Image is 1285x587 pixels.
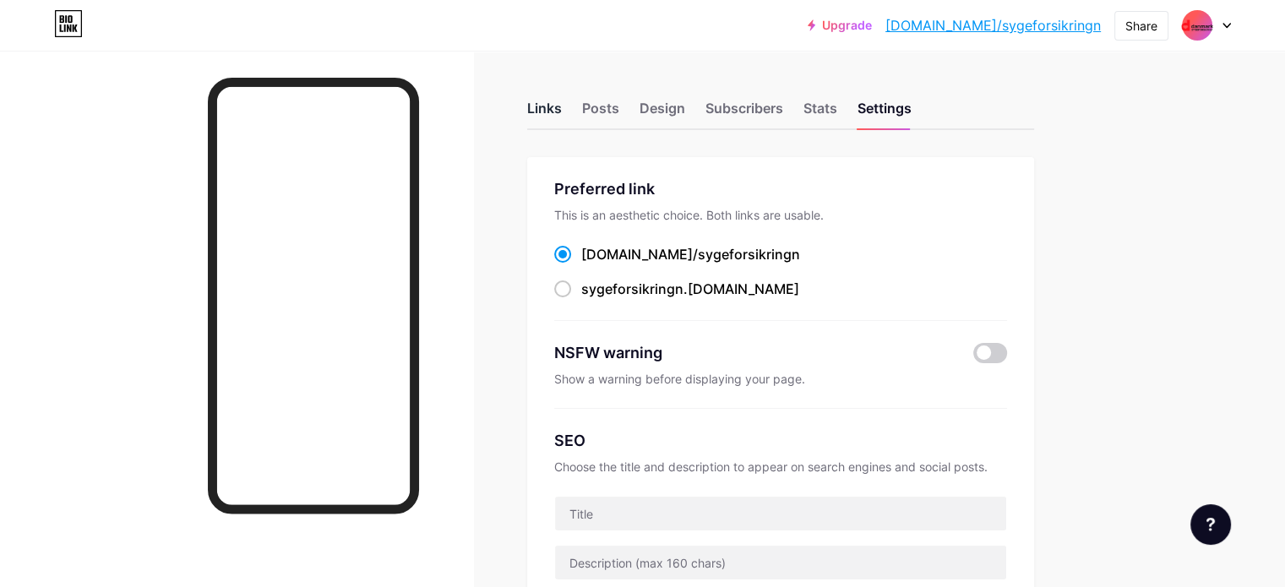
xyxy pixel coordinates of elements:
span: sygeforsikringn [698,246,800,263]
div: NSFW warning [554,341,949,364]
div: SEO [554,429,1007,452]
a: [DOMAIN_NAME]/sygeforsikringn [885,15,1101,35]
div: .[DOMAIN_NAME] [581,279,799,299]
div: Posts [582,98,619,128]
div: Settings [858,98,912,128]
div: Stats [803,98,837,128]
a: Upgrade [808,19,872,32]
div: Subscribers [705,98,783,128]
div: Share [1125,17,1157,35]
div: Choose the title and description to appear on search engines and social posts. [554,459,1007,476]
img: sygeforsikringn [1181,9,1213,41]
div: This is an aesthetic choice. Both links are usable. [554,207,1007,224]
span: sygeforsikringn [581,280,683,297]
input: Description (max 160 chars) [555,546,1006,579]
div: Show a warning before displaying your page. [554,371,1007,388]
div: [DOMAIN_NAME]/ [581,244,800,264]
div: Preferred link [554,177,1007,200]
input: Title [555,497,1006,530]
div: Links [527,98,562,128]
div: Design [640,98,685,128]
